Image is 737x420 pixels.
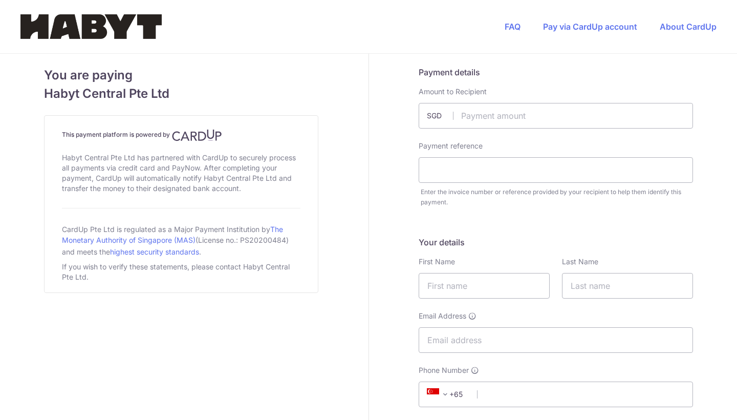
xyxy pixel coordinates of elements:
input: Payment amount [419,103,693,129]
a: FAQ [505,22,521,32]
a: About CardUp [660,22,717,32]
label: Payment reference [419,141,483,151]
img: CardUp [172,129,222,141]
div: Habyt Central Pte Ltd has partnered with CardUp to securely process all payments via credit card ... [62,151,300,196]
label: Amount to Recipient [419,87,487,97]
div: If you wish to verify these statements, please contact Habyt Central Pte Ltd. [62,260,300,284]
label: Last Name [562,257,598,267]
span: You are paying [44,66,318,85]
span: Phone Number [419,365,469,375]
div: Enter the invoice number or reference provided by your recipient to help them identify this payment. [421,187,693,207]
h5: Payment details [419,66,693,78]
a: highest security standards [110,247,199,256]
h5: Your details [419,236,693,248]
input: First name [419,273,550,299]
span: SGD [427,111,453,121]
a: Pay via CardUp account [543,22,637,32]
span: +65 [427,388,451,401]
input: Email address [419,327,693,353]
span: +65 [424,388,470,401]
iframe: Opens a widget where you can find more information [671,389,727,415]
input: Last name [562,273,693,299]
span: Habyt Central Pte Ltd [44,85,318,103]
label: First Name [419,257,455,267]
h4: This payment platform is powered by [62,129,300,141]
span: Email Address [419,311,466,321]
div: CardUp Pte Ltd is regulated as a Major Payment Institution by (License no.: PS20200484) and meets... [62,221,300,260]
